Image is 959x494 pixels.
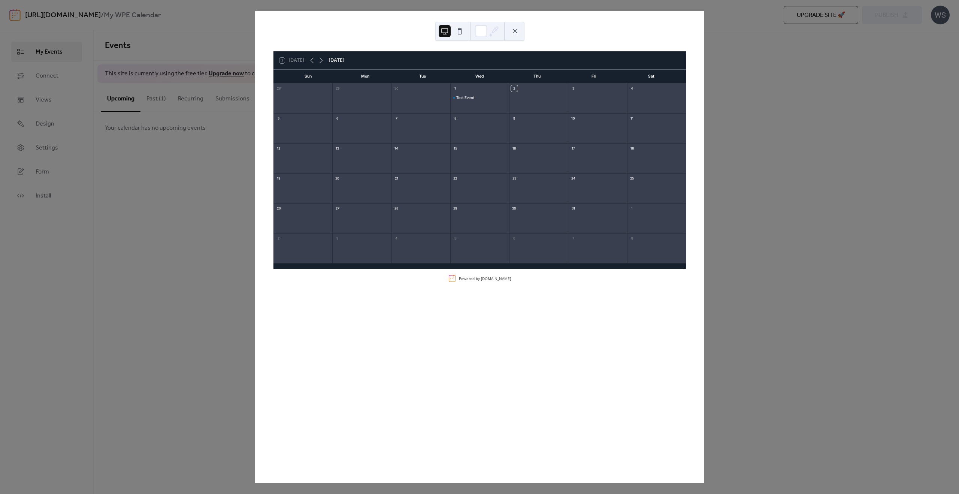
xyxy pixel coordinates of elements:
[452,145,459,152] div: 15
[459,275,511,281] div: Powered by
[566,70,623,83] div: Fri
[452,85,459,92] div: 1
[275,235,282,242] div: 2
[279,70,337,83] div: Sun
[511,175,518,182] div: 23
[629,115,635,122] div: 11
[334,175,341,182] div: 20
[570,145,577,152] div: 17
[393,235,400,242] div: 4
[629,85,635,92] div: 4
[275,175,282,182] div: 19
[629,235,635,242] div: 8
[456,96,474,100] div: Test Event
[629,145,635,152] div: 18
[450,96,509,100] div: Test Event
[629,175,635,182] div: 25
[623,70,680,83] div: Sat
[481,275,511,281] a: [DOMAIN_NAME]
[393,115,400,122] div: 7
[570,205,577,212] div: 31
[334,235,341,242] div: 3
[329,57,345,64] div: [DATE]
[570,175,577,182] div: 24
[629,205,635,212] div: 1
[393,175,400,182] div: 21
[275,145,282,152] div: 12
[452,115,459,122] div: 8
[511,235,518,242] div: 6
[511,115,518,122] div: 9
[394,70,451,83] div: Tue
[451,70,508,83] div: Wed
[334,205,341,212] div: 27
[275,85,282,92] div: 28
[511,85,518,92] div: 2
[393,205,400,212] div: 28
[452,235,459,242] div: 5
[275,115,282,122] div: 5
[570,85,577,92] div: 3
[452,175,459,182] div: 22
[337,70,394,83] div: Mon
[570,115,577,122] div: 10
[452,205,459,212] div: 29
[334,145,341,152] div: 13
[570,235,577,242] div: 7
[511,205,518,212] div: 30
[393,85,400,92] div: 30
[334,85,341,92] div: 29
[275,205,282,212] div: 26
[511,145,518,152] div: 16
[393,145,400,152] div: 14
[334,115,341,122] div: 6
[508,70,566,83] div: Thu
